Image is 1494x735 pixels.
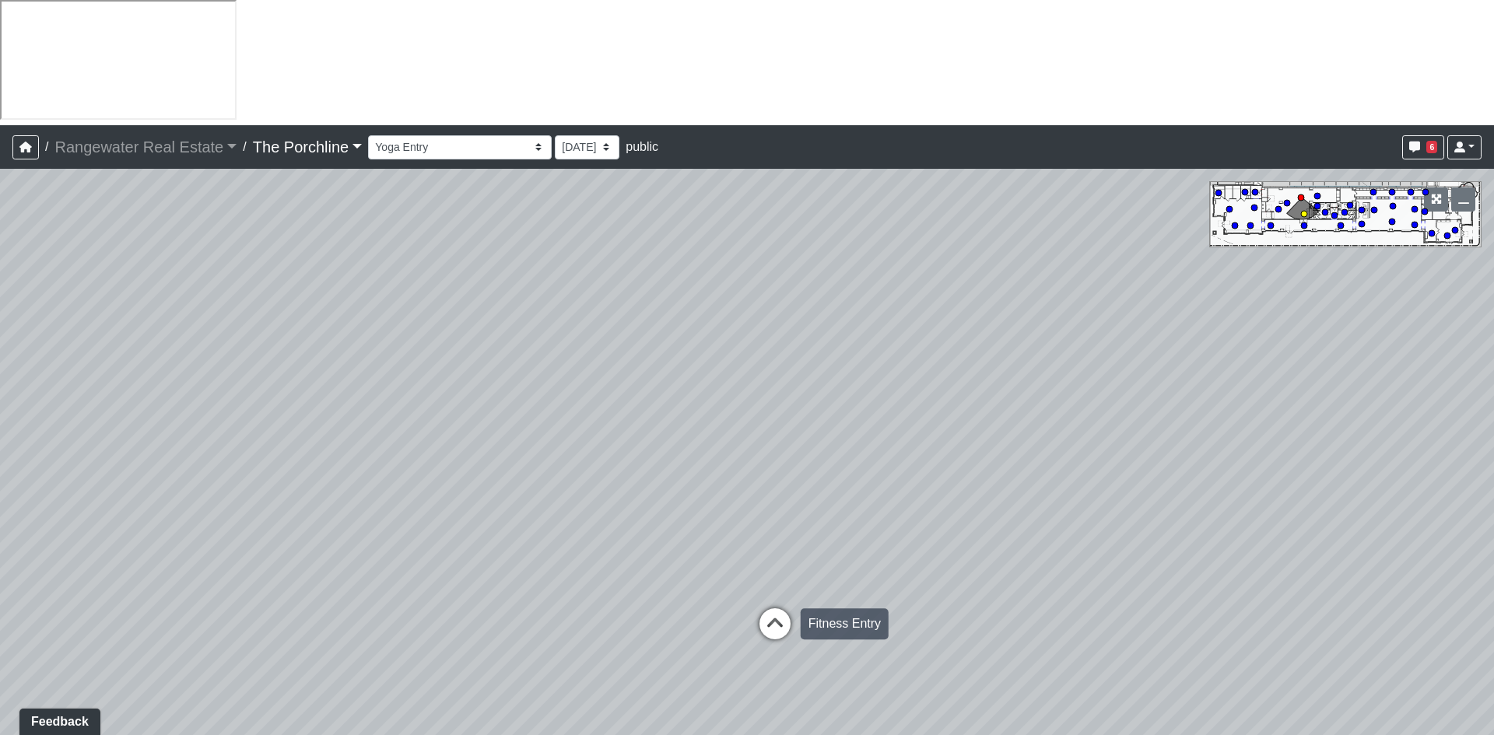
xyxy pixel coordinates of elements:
span: 6 [1426,141,1437,153]
span: / [39,131,54,163]
span: public [626,140,658,153]
button: 6 [1402,135,1444,159]
a: The Porchline [253,131,363,163]
iframe: Ybug feedback widget [12,704,103,735]
span: / [237,131,252,163]
div: Fitness Entry [801,608,889,639]
a: Rangewater Real Estate [54,131,237,163]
